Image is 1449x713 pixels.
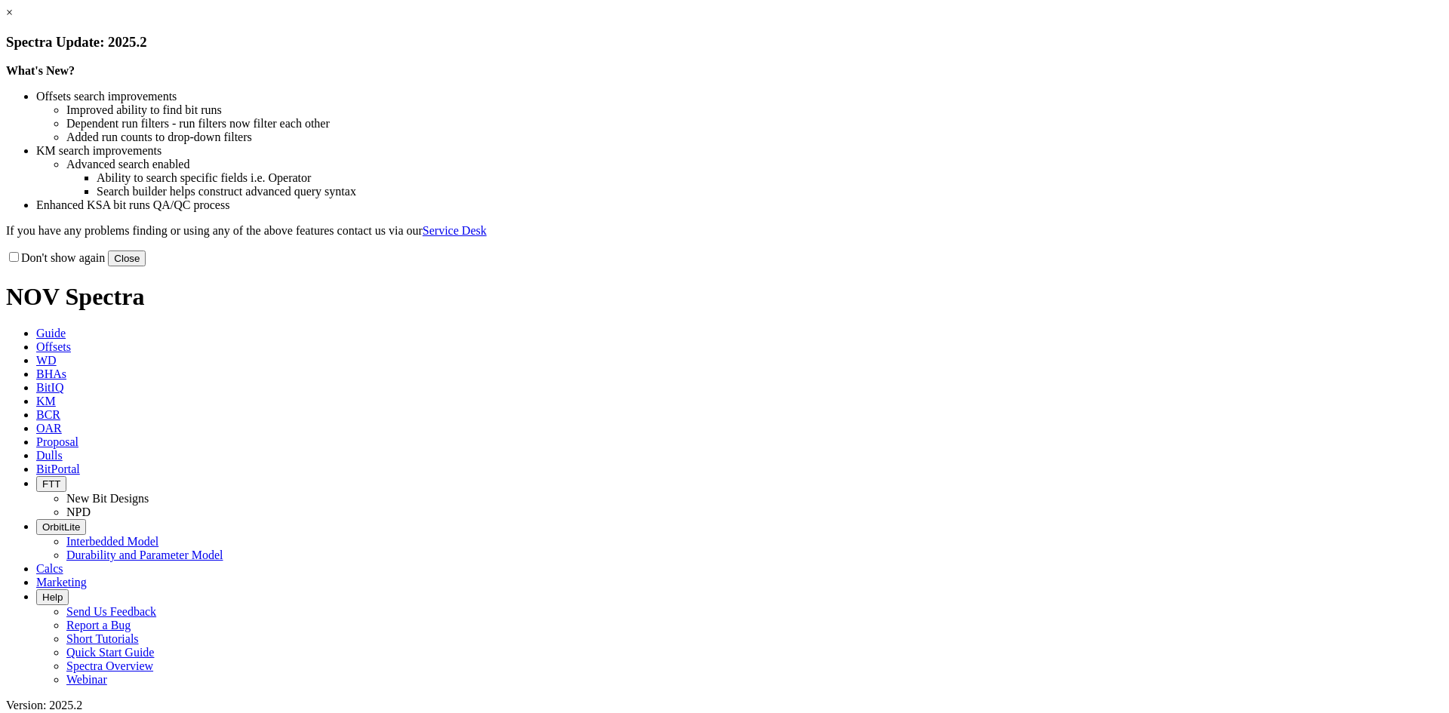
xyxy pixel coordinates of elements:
a: Quick Start Guide [66,646,154,659]
a: × [6,6,13,19]
span: OrbitLite [42,521,80,533]
a: New Bit Designs [66,492,149,505]
li: Search builder helps construct advanced query syntax [97,185,1443,198]
span: Offsets [36,340,71,353]
li: Advanced search enabled [66,158,1443,171]
a: Report a Bug [66,619,131,632]
span: Help [42,592,63,603]
li: Added run counts to drop-down filters [66,131,1443,144]
span: Marketing [36,576,87,589]
h3: Spectra Update: 2025.2 [6,34,1443,51]
a: Durability and Parameter Model [66,549,223,561]
a: Short Tutorials [66,632,139,645]
div: Version: 2025.2 [6,699,1443,712]
span: FTT [42,478,60,490]
span: KM [36,395,56,407]
span: BitIQ [36,381,63,394]
h1: NOV Spectra [6,283,1443,311]
span: Dulls [36,449,63,462]
span: BitPortal [36,463,80,475]
span: Proposal [36,435,78,448]
li: KM search improvements [36,144,1443,158]
span: OAR [36,422,62,435]
li: Dependent run filters - run filters now filter each other [66,117,1443,131]
li: Ability to search specific fields i.e. Operator [97,171,1443,185]
li: Enhanced KSA bit runs QA/QC process [36,198,1443,212]
li: Offsets search improvements [36,90,1443,103]
span: BHAs [36,367,66,380]
input: Don't show again [9,252,19,262]
span: BCR [36,408,60,421]
label: Don't show again [6,251,105,264]
a: NPD [66,506,91,518]
button: Close [108,250,146,266]
li: Improved ability to find bit runs [66,103,1443,117]
strong: What's New? [6,64,75,77]
span: Guide [36,327,66,340]
span: WD [36,354,57,367]
a: Service Desk [423,224,487,237]
a: Send Us Feedback [66,605,156,618]
a: Interbedded Model [66,535,158,548]
a: Spectra Overview [66,659,153,672]
span: Calcs [36,562,63,575]
p: If you have any problems finding or using any of the above features contact us via our [6,224,1443,238]
a: Webinar [66,673,107,686]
